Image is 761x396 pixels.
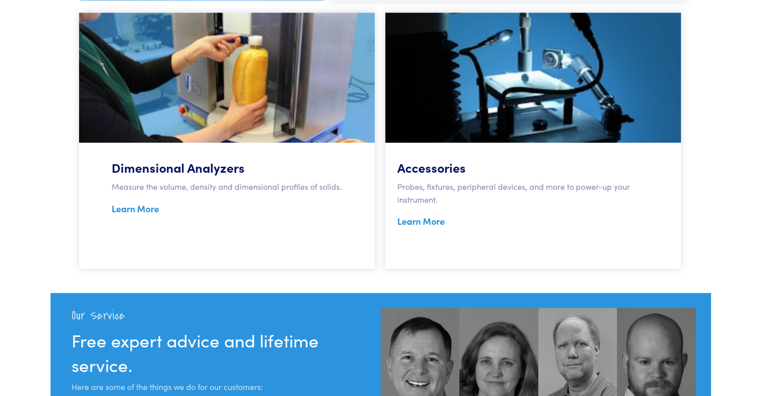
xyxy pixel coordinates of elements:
[112,159,342,176] h5: Dimensional Analyzers
[72,308,375,323] h2: Our Service
[112,180,342,193] p: Measure the volume, density and dimensional profiles of solids.
[397,180,669,206] p: Probes, fixtures, peripheral devices, and more to power-up your instrument.
[112,202,159,215] a: Learn More
[385,13,681,143] img: video-capture-system-lighting-tablet-2.jpg
[79,13,375,143] img: volscan-demo-2.jpg
[397,159,669,176] h5: Accessories
[397,215,445,227] a: Learn More
[72,380,375,393] p: Here are some of the things we do for our customers:
[72,327,375,376] h3: Free expert advice and lifetime service.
